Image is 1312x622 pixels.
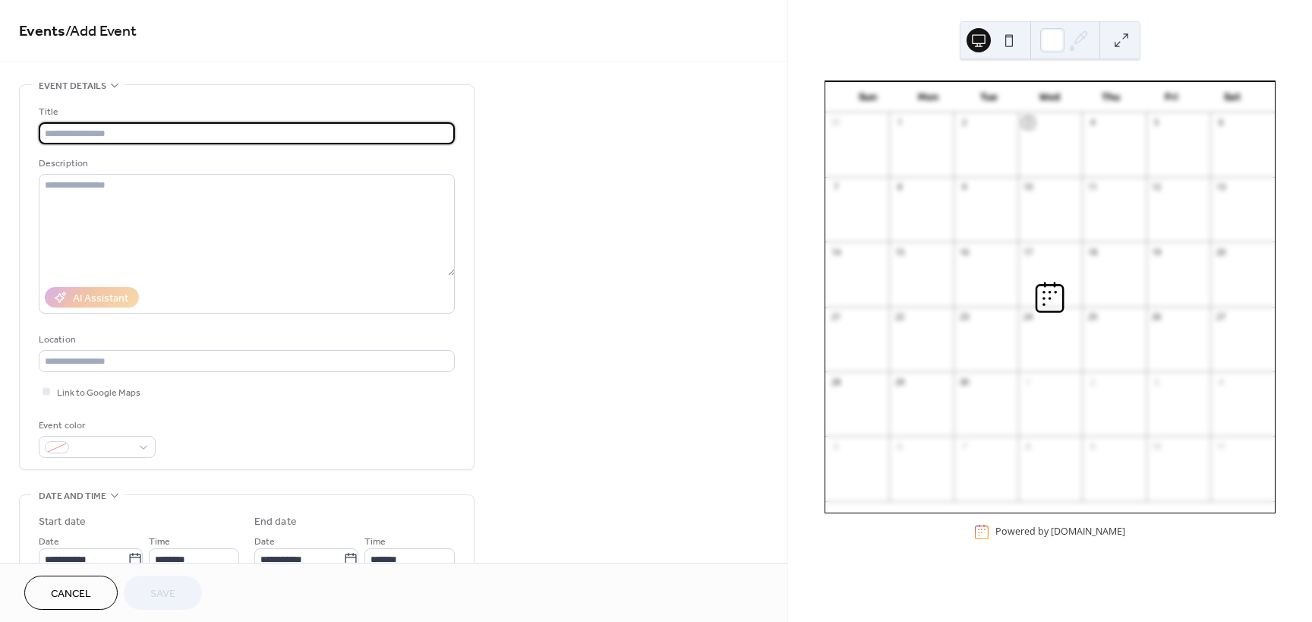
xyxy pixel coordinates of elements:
span: Cancel [51,586,91,602]
a: [DOMAIN_NAME] [1051,526,1125,538]
div: Thu [1080,82,1141,112]
div: Sat [1202,82,1263,112]
div: 28 [830,376,841,387]
div: Tue [959,82,1020,112]
div: 5 [830,440,841,452]
div: Title [39,104,452,120]
span: Date and time [39,488,106,504]
div: 9 [958,182,970,193]
div: 12 [1151,182,1162,193]
div: 3 [1151,376,1162,387]
div: 3 [1023,117,1034,128]
div: Sun [837,82,898,112]
div: 6 [894,440,905,452]
div: Location [39,332,452,348]
div: 17 [1023,246,1034,257]
div: 11 [1215,440,1226,452]
div: Mon [898,82,959,112]
div: 2 [958,117,970,128]
div: 16 [958,246,970,257]
div: 19 [1151,246,1162,257]
div: 27 [1215,311,1226,323]
div: 2 [1086,376,1098,387]
span: Event details [39,78,106,94]
span: Date [39,534,59,550]
div: Event color [39,418,153,434]
div: 14 [830,246,841,257]
div: 31 [830,117,841,128]
div: 5 [1151,117,1162,128]
div: 30 [958,376,970,387]
div: 1 [1023,376,1034,387]
div: 21 [830,311,841,323]
div: 22 [894,311,905,323]
div: 25 [1086,311,1098,323]
div: 6 [1215,117,1226,128]
div: Description [39,156,452,172]
div: 7 [958,440,970,452]
div: End date [254,514,297,530]
div: 18 [1086,246,1098,257]
div: Wed [1020,82,1080,112]
div: Powered by [995,526,1125,538]
div: 15 [894,246,905,257]
div: 29 [894,376,905,387]
div: 10 [1151,440,1162,452]
div: 24 [1023,311,1034,323]
div: 9 [1086,440,1098,452]
div: 10 [1023,182,1034,193]
div: 26 [1151,311,1162,323]
div: 13 [1215,182,1226,193]
div: 20 [1215,246,1226,257]
span: Date [254,534,275,550]
span: Time [364,534,386,550]
div: 4 [1086,117,1098,128]
a: Events [19,17,65,46]
div: 1 [894,117,905,128]
div: 7 [830,182,841,193]
span: Link to Google Maps [57,385,140,401]
div: 4 [1215,376,1226,387]
div: 23 [958,311,970,323]
div: Fri [1141,82,1202,112]
button: Cancel [24,576,118,610]
span: / Add Event [65,17,137,46]
div: Start date [39,514,86,530]
span: Time [149,534,170,550]
div: 8 [894,182,905,193]
div: 8 [1023,440,1034,452]
div: 11 [1086,182,1098,193]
